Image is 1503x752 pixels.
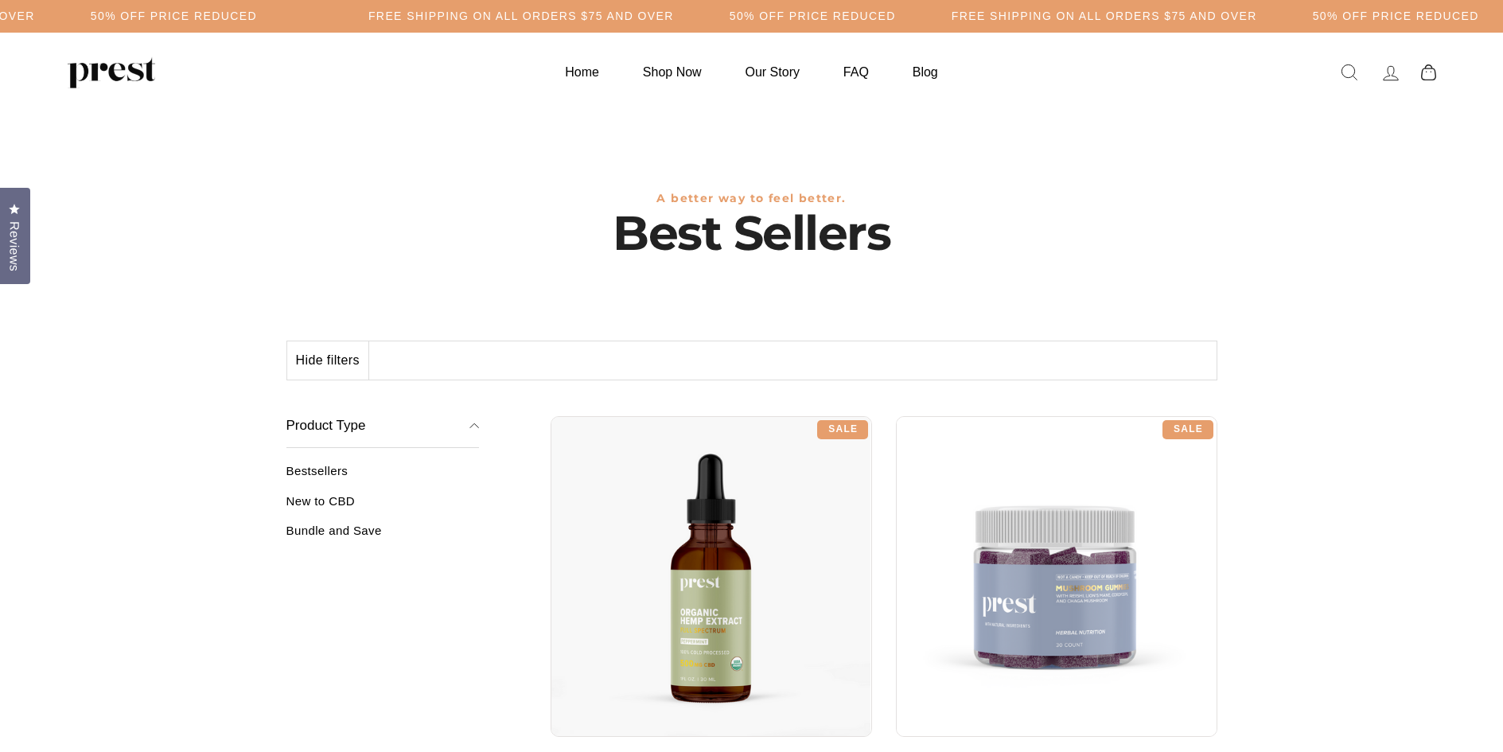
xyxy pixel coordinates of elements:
h5: 50% OFF PRICE REDUCED [1313,10,1479,23]
h3: A better way to feel better. [286,192,1217,205]
button: Product Type [286,404,480,449]
h5: Free Shipping on all orders $75 and over [368,10,674,23]
a: FAQ [824,56,889,88]
span: Reviews [4,221,25,271]
h5: 50% OFF PRICE REDUCED [91,10,257,23]
a: Bundle and Save [286,524,480,550]
img: PREST ORGANICS [68,56,155,88]
a: Bestsellers [286,464,480,490]
h5: Free Shipping on all orders $75 and over [952,10,1257,23]
div: Sale [817,420,868,439]
a: Our Story [726,56,820,88]
a: Shop Now [623,56,722,88]
button: Hide filters [287,341,369,380]
a: Home [545,56,619,88]
h5: 50% OFF PRICE REDUCED [730,10,896,23]
div: Sale [1162,420,1213,439]
ul: Primary [545,56,957,88]
a: Blog [893,56,958,88]
h1: Best Sellers [286,205,1217,261]
a: New to CBD [286,494,480,520]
